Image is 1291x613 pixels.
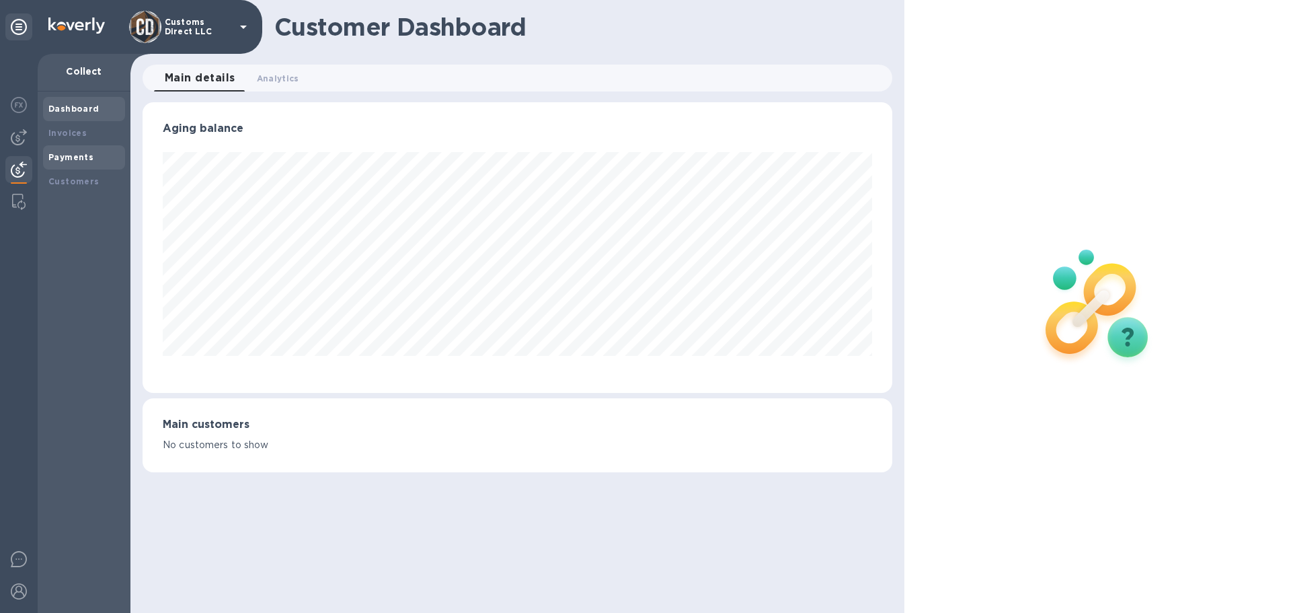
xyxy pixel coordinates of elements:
span: Analytics [257,71,299,85]
h3: Main customers [163,419,872,431]
div: Unpin categories [5,13,32,40]
b: Dashboard [48,104,100,114]
h3: Aging balance [163,122,872,135]
b: Payments [48,152,93,162]
img: Foreign exchange [11,97,27,113]
p: Customs Direct LLC [165,17,232,36]
img: Logo [48,17,105,34]
b: Customers [48,176,100,186]
span: Main details [165,69,235,87]
h1: Customer Dashboard [274,13,883,41]
p: No customers to show [163,438,872,452]
b: Invoices [48,128,87,138]
p: Collect [48,65,120,78]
